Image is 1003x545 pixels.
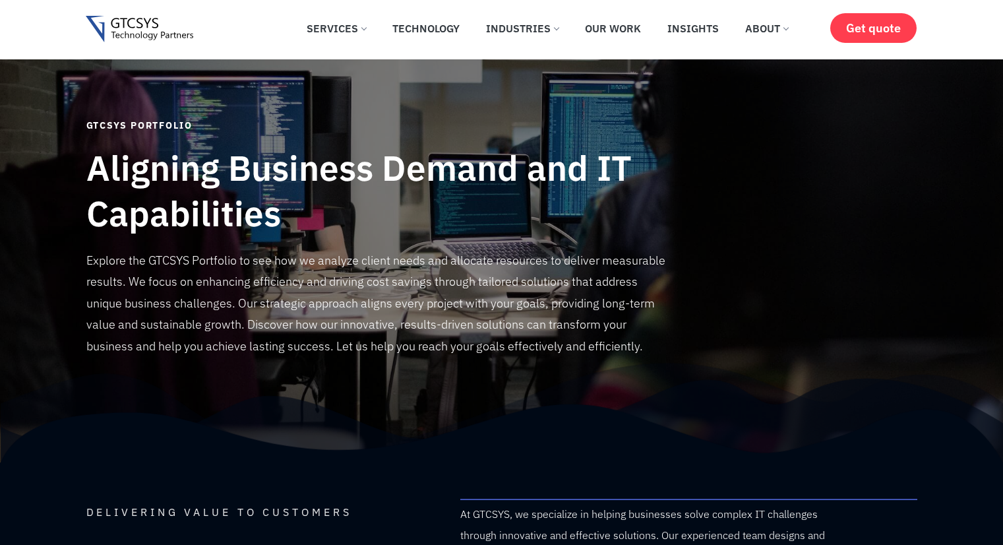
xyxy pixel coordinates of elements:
[86,16,193,43] img: Gtcsys logo
[575,14,651,43] a: Our Work
[86,507,447,517] p: Delivering value to customers
[735,14,798,43] a: About
[86,250,668,357] p: Explore the GTCSYS Portfolio to see how we analyze client needs and allocate resources to deliver...
[86,146,668,237] h2: Aligning Business Demand and IT Capabilities
[830,13,917,43] a: Get quote
[846,21,901,35] span: Get quote
[382,14,470,43] a: Technology
[297,14,376,43] a: Services
[86,119,668,133] div: GTCSYS Portfolio
[657,14,729,43] a: Insights
[476,14,568,43] a: Industries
